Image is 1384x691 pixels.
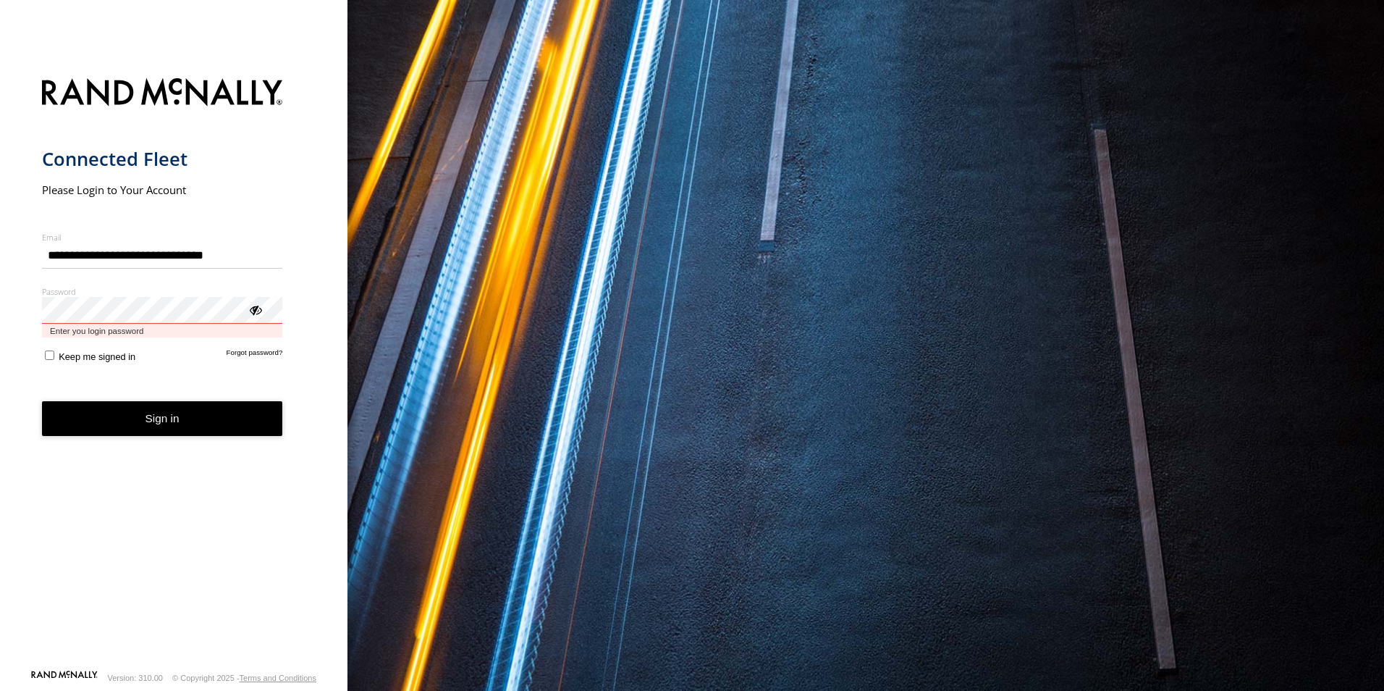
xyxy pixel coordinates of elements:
h1: Connected Fleet [42,147,283,171]
input: Keep me signed in [45,351,54,360]
a: Terms and Conditions [240,674,316,682]
span: Keep me signed in [59,351,135,362]
span: Enter you login password [42,324,283,338]
form: main [42,70,306,669]
img: Rand McNally [42,75,283,112]
a: Forgot password? [227,348,283,362]
h2: Please Login to Your Account [42,183,283,197]
label: Email [42,232,283,243]
button: Sign in [42,401,283,437]
div: ViewPassword [248,302,262,317]
a: Visit our Website [31,671,98,685]
div: © Copyright 2025 - [172,674,316,682]
div: Version: 310.00 [108,674,163,682]
label: Password [42,286,283,297]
